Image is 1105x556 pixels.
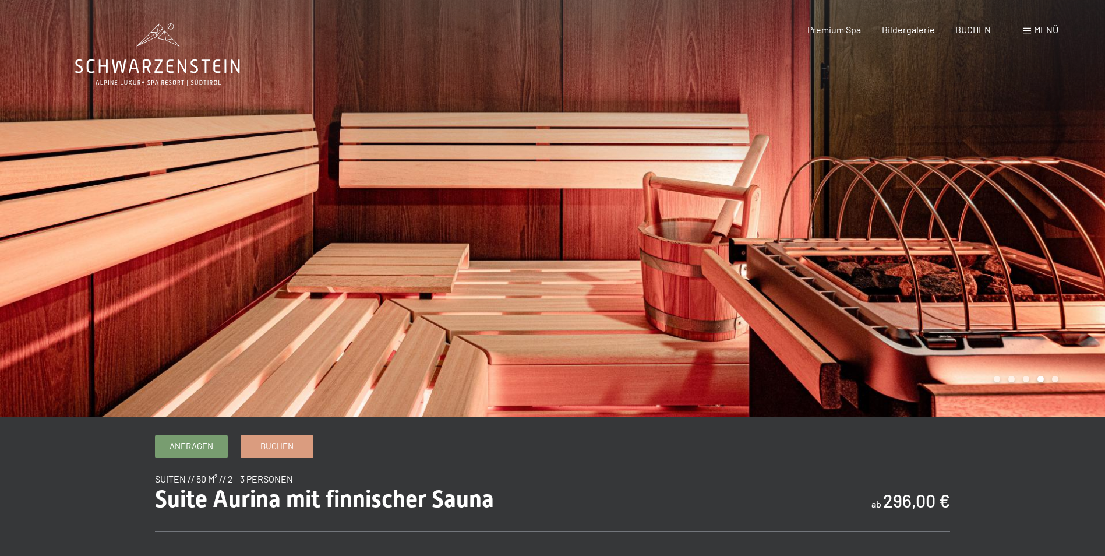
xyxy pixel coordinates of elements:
[871,498,881,509] span: ab
[170,440,213,452] span: Anfragen
[1034,24,1058,35] span: Menü
[882,24,935,35] a: Bildergalerie
[241,435,313,458] a: Buchen
[883,490,950,511] b: 296,00 €
[155,485,494,513] span: Suite Aurina mit finnischer Sauna
[155,473,293,484] span: Suiten // 50 m² // 2 - 3 Personen
[955,24,991,35] a: BUCHEN
[807,24,861,35] a: Premium Spa
[260,440,294,452] span: Buchen
[156,435,227,458] a: Anfragen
